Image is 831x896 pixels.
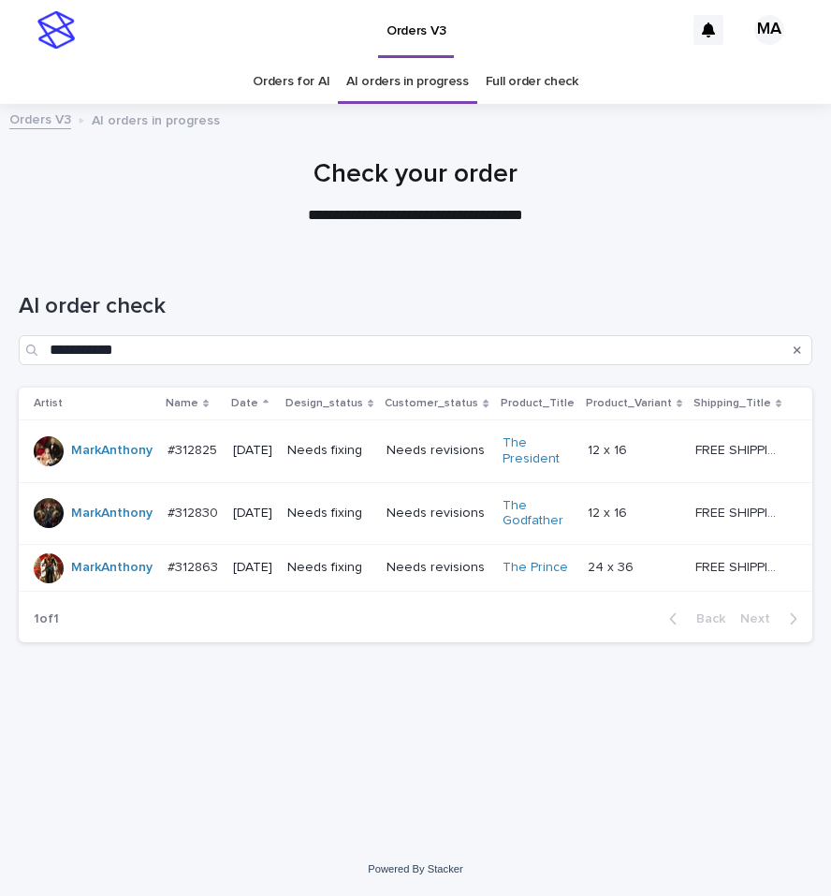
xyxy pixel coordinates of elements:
p: #312863 [168,556,222,576]
a: The Godfather [503,498,573,530]
a: The President [503,435,573,467]
a: MarkAnthony [71,443,153,459]
p: FREE SHIPPING - preview in 1-2 business days, after your approval delivery will take 5-10 b.d. [695,556,786,576]
p: Name [166,393,198,414]
input: Search [19,335,812,365]
a: Orders V3 [9,108,71,129]
p: Product_Title [501,393,575,414]
a: The Prince [503,560,568,576]
p: Needs revisions [386,560,487,576]
button: Back [654,610,733,627]
span: Next [740,612,781,625]
p: Artist [34,393,63,414]
p: Needs fixing [287,560,372,576]
tr: MarkAnthony #312863#312863 [DATE]Needs fixingNeeds revisionsThe Prince 24 x 3624 x 36 FREE SHIPPI... [19,545,812,592]
a: Orders for AI [253,60,329,104]
p: Needs fixing [287,443,372,459]
p: Needs fixing [287,506,372,521]
p: Design_status [285,393,363,414]
p: 24 x 36 [588,556,637,576]
p: Needs revisions [386,506,487,521]
p: #312830 [168,502,222,521]
a: MarkAnthony [71,506,153,521]
p: Customer_status [385,393,478,414]
p: Product_Variant [586,393,672,414]
p: Needs revisions [386,443,487,459]
p: Date [231,393,258,414]
p: FREE SHIPPING - preview in 1-2 business days, after your approval delivery will take 5-10 b.d. [695,502,786,521]
img: stacker-logo-s-only.png [37,11,75,49]
p: AI orders in progress [92,109,220,129]
a: MarkAnthony [71,560,153,576]
a: Powered By Stacker [368,863,462,874]
a: Full order check [486,60,578,104]
p: #312825 [168,439,221,459]
p: [DATE] [233,506,272,521]
h1: Check your order [19,159,812,191]
div: MA [754,15,784,45]
tr: MarkAnthony #312830#312830 [DATE]Needs fixingNeeds revisionsThe Godfather 12 x 1612 x 16 FREE SHI... [19,482,812,545]
tr: MarkAnthony #312825#312825 [DATE]Needs fixingNeeds revisionsThe President 12 x 1612 x 16 FREE SHI... [19,419,812,482]
p: [DATE] [233,443,272,459]
p: 1 of 1 [19,596,74,642]
a: AI orders in progress [346,60,469,104]
p: 12 x 16 [588,502,631,521]
p: 12 x 16 [588,439,631,459]
h1: AI order check [19,293,812,320]
span: Back [685,612,725,625]
p: FREE SHIPPING - preview in 1-2 business days, after your approval delivery will take 5-10 b.d. [695,439,786,459]
p: [DATE] [233,560,272,576]
button: Next [733,610,812,627]
p: Shipping_Title [693,393,771,414]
